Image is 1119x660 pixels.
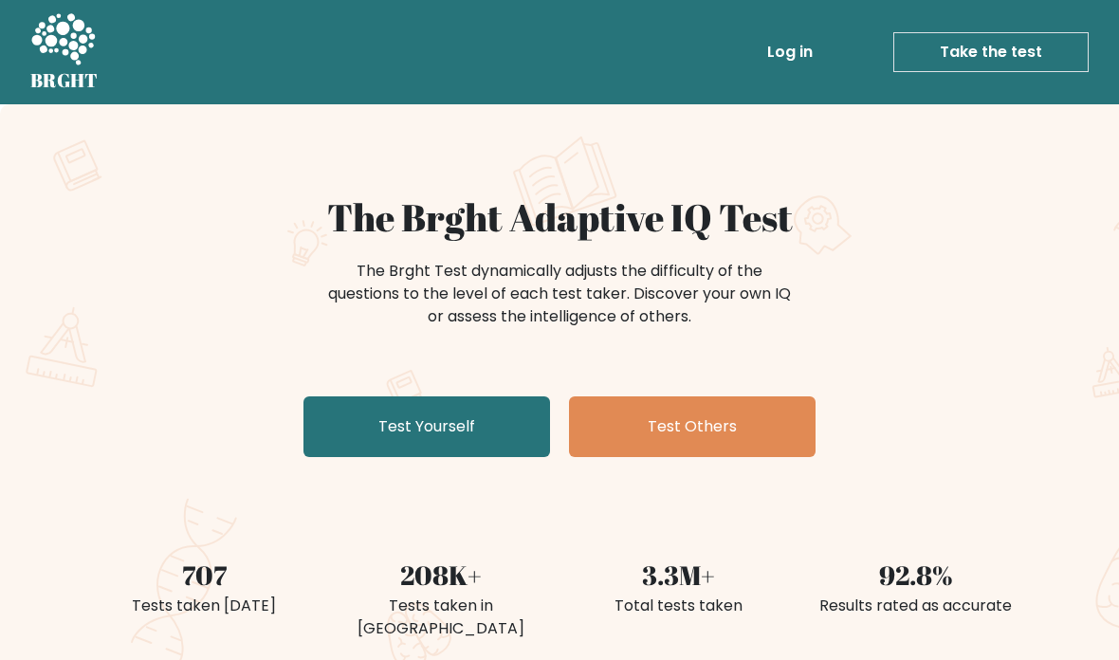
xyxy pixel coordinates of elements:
a: BRGHT [30,8,99,97]
a: Log in [760,33,820,71]
div: Tests taken [DATE] [97,595,311,617]
div: 92.8% [808,556,1022,596]
h1: The Brght Adaptive IQ Test [97,195,1022,241]
div: 707 [97,556,311,596]
div: Results rated as accurate [808,595,1022,617]
h5: BRGHT [30,69,99,92]
div: 208K+ [334,556,548,596]
div: The Brght Test dynamically adjusts the difficulty of the questions to the level of each test take... [322,260,797,328]
a: Test Yourself [303,396,550,457]
a: Take the test [893,32,1089,72]
div: 3.3M+ [571,556,785,596]
div: Tests taken in [GEOGRAPHIC_DATA] [334,595,548,640]
a: Test Others [569,396,816,457]
div: Total tests taken [571,595,785,617]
